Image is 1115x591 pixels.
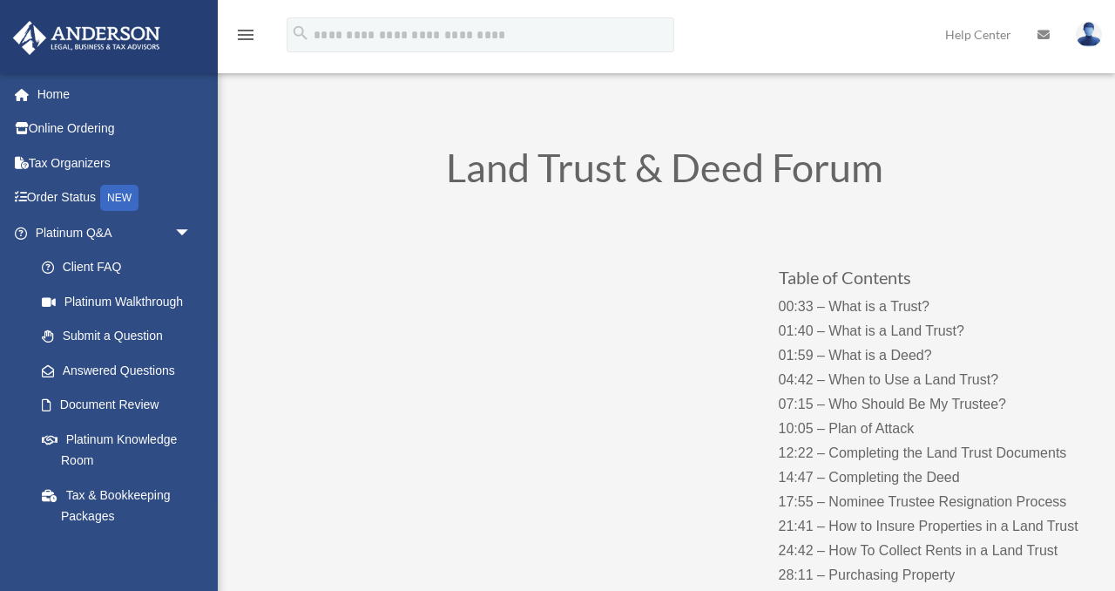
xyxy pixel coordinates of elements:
a: Online Ordering [12,112,218,146]
div: NEW [100,185,139,211]
a: Order StatusNEW [12,180,218,216]
a: Answered Questions [24,353,218,388]
a: Document Review [24,388,218,423]
a: Platinum Walkthrough [24,284,218,319]
img: User Pic [1076,22,1102,47]
img: Anderson Advisors Platinum Portal [8,21,166,55]
h3: Table of Contents [779,268,1092,295]
a: Platinum Q&Aarrow_drop_down [12,215,218,250]
a: Tax Organizers [12,146,218,180]
a: Submit a Question [24,319,218,354]
a: Home [12,77,218,112]
a: Tax & Bookkeeping Packages [24,478,218,533]
a: Platinum Knowledge Room [24,422,218,478]
i: menu [235,24,256,45]
a: menu [235,31,256,45]
h1: Land Trust & Deed Forum [235,148,1093,196]
span: arrow_drop_down [174,215,209,251]
a: Client FAQ [24,250,218,285]
i: search [291,24,310,43]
